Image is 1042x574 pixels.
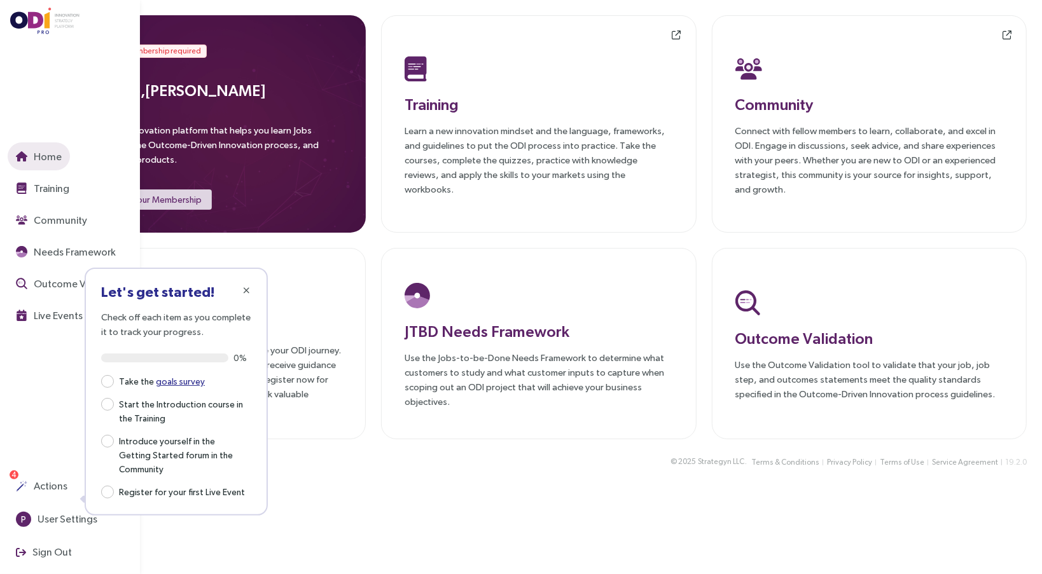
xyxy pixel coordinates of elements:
button: Privacy Policy [826,456,873,469]
span: Membership required [125,44,201,57]
span: Outcome Validation [31,276,125,292]
img: ODIpro [10,8,80,34]
span: 0% [233,353,251,362]
span: Register for your first Live Event [114,484,250,499]
span: Strategyn LLC [698,456,744,468]
span: Terms of Use [880,456,924,468]
img: Outcome Validation [735,290,760,315]
p: Learn a new innovation mindset and the language, frameworks, and guidelines to put the ODI proces... [405,123,672,196]
span: User Settings [35,511,97,527]
img: Community [735,56,762,81]
span: Sign Out [30,544,72,560]
img: JTBD Needs Platform [405,283,430,308]
span: Service Agreement [932,456,998,468]
h3: JTBD Needs Framework [405,320,672,343]
p: Use the Jobs-to-be-Done Needs Framework to determine what customers to study and what customer in... [405,350,672,409]
img: Training [405,56,427,81]
p: ODIpro is an innovation platform that helps you learn Jobs Theory, apply the Outcome-Driven Innov... [74,123,343,174]
img: Actions [16,481,27,492]
sup: 4 [10,470,18,479]
span: 19.2.0 [1005,458,1027,467]
button: Outcome Validation [8,270,133,297]
button: Activate your Membership [74,189,212,210]
span: 4 [12,470,17,479]
p: Connect with fellow members to learn, collaborate, and excel in ODI. Engage in discussions, seek ... [735,123,1003,196]
div: © 2025 . [670,455,747,468]
span: Introduce yourself in the Getting Started forum in the Community [114,433,251,476]
button: Home [8,142,70,170]
h3: Community [735,93,1003,116]
span: Home [31,149,62,165]
span: Needs Framework [31,244,116,260]
button: Strategyn LLC [697,455,745,468]
h3: Let's get started! [101,284,251,299]
span: Take the [114,373,210,388]
span: Actions [31,478,67,494]
h3: Training [405,93,672,116]
p: Use the Outcome Validation tool to validate that your job, job step, and outcomes statements meet... [735,357,1003,401]
img: Outcome Validation [16,278,27,289]
span: Live Events [31,308,83,324]
span: Terms & Conditions [751,456,819,468]
img: Training [16,182,27,194]
button: Service Agreement [931,456,999,469]
span: Activate your Membership [97,193,202,207]
button: Live Events [8,301,91,329]
button: PUser Settings [8,505,106,533]
span: Privacy Policy [827,456,872,468]
button: Training [8,174,78,202]
button: Needs Framework [8,238,124,266]
img: JTBD Needs Framework [16,246,27,257]
button: Community [8,206,95,234]
span: P [21,512,26,527]
button: Sign Out [8,538,80,566]
span: Training [31,181,69,196]
h3: Welcome, [PERSON_NAME] [74,79,343,102]
p: Check off each item as you complete it to track your progress. [101,310,251,339]
img: Live Events [16,310,27,321]
img: Community [16,214,27,226]
h3: Outcome Validation [735,327,1003,350]
span: Start the Introduction course in the Training [114,396,251,425]
a: goals survey [156,376,205,386]
button: Actions [8,472,76,500]
span: Community [31,212,87,228]
button: Terms of Use [879,456,925,469]
button: Terms & Conditions [751,456,820,469]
